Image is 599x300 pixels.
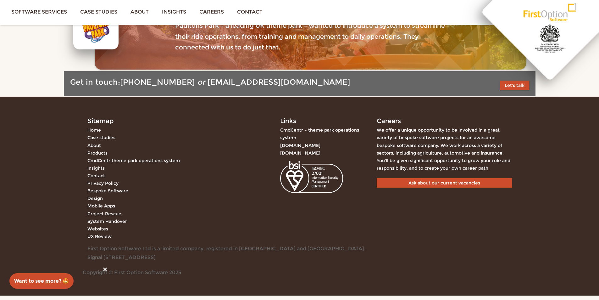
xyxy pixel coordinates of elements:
a: System Handover [87,218,127,224]
a: Home [87,127,101,133]
a: Project Rescue [87,211,121,217]
div: Links [280,116,367,126]
a: [PHONE_NUMBER] [120,77,195,87]
button: Let's talk [500,81,529,90]
p: Paultons Park – a leading UK theme park – wanted to introduce a system to streamline their ride o... [175,20,446,53]
a: Products [87,150,108,156]
em: or [197,77,205,87]
a: Want to see more? 🤩 [9,273,74,289]
a: UX Review [87,234,112,239]
a: [EMAIL_ADDRESS][DOMAIN_NAME] [208,77,350,87]
span: Get in touch: [70,77,120,87]
a: Let's talk [505,82,524,88]
a: Ask about our current vacancies [377,178,512,188]
a: Mobile Apps [87,203,115,209]
a: Contact [87,173,105,178]
div: Careers [377,116,512,126]
a: About [87,143,101,148]
a: CmdCentr theme park operations system [87,158,180,163]
a: Bespoke Software [87,188,128,194]
a: [DOMAIN_NAME] [280,143,320,148]
a: Case studies [87,135,115,140]
a: CmdCentr – theme park operations system [280,127,359,140]
div: Copyright © First Option Software 2025 [83,262,517,277]
div: First Option Software Ltd is a limited company, registered in [GEOGRAPHIC_DATA] and [GEOGRAPHIC_D... [83,244,372,262]
a: Websites [87,226,108,232]
div: Sitemap [87,116,271,126]
a: Design [87,195,103,201]
div: We offer a unique opportunity to be involved in a great variety of bespoke software projects for ... [377,126,512,172]
img: First Option Software ISO 270001 certification [280,161,343,193]
a: Privacy Policy [87,180,119,186]
a: Insights [87,165,105,171]
a: [DOMAIN_NAME] [280,150,320,156]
